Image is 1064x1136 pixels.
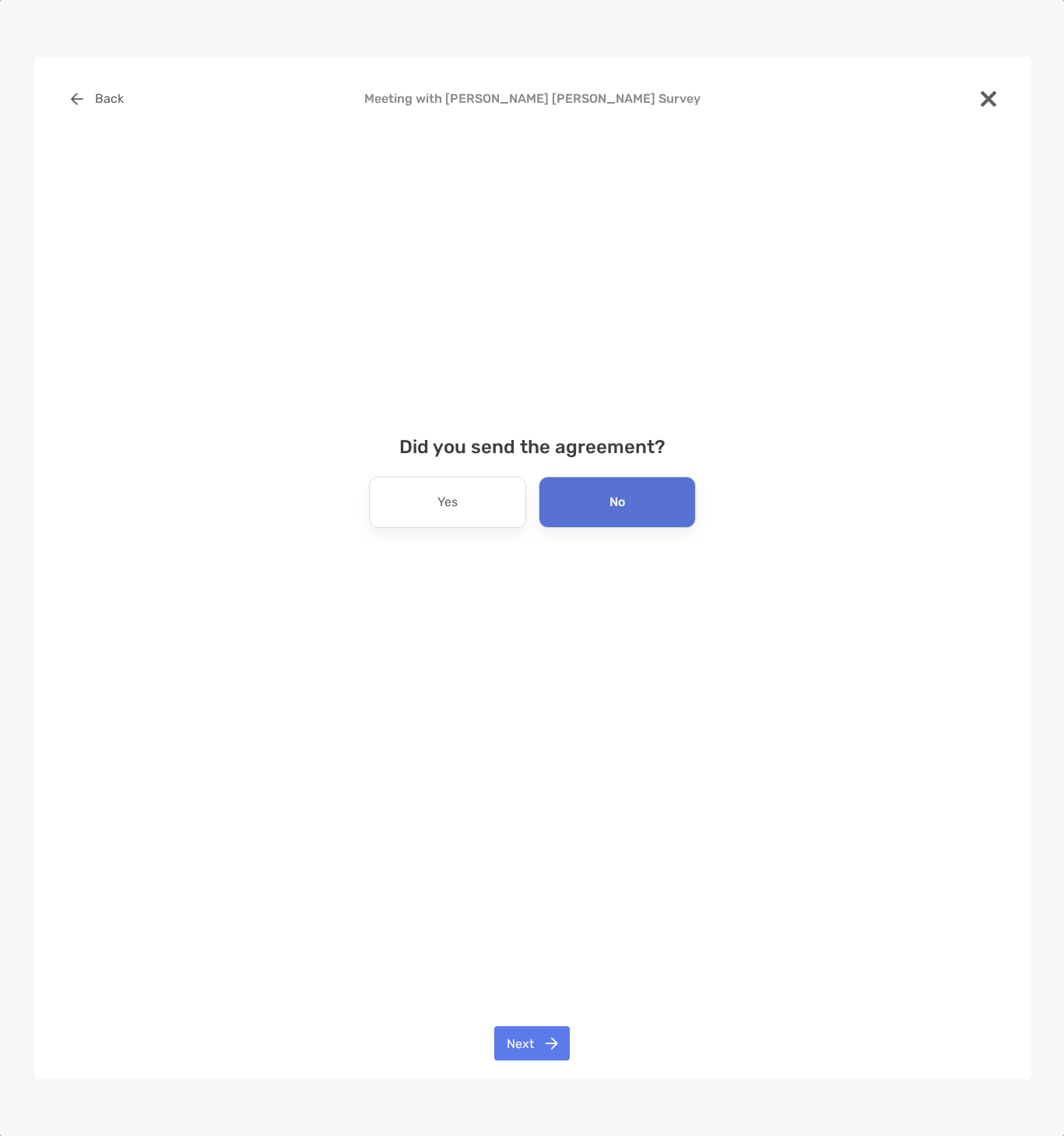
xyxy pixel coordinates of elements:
img: button icon [71,93,83,105]
img: button icon [546,1037,558,1050]
button: Next [494,1026,570,1060]
img: close modal [981,91,996,107]
h4: Meeting with [PERSON_NAME] [PERSON_NAME] Survey [59,91,1006,106]
p: Yes [437,490,458,515]
h4: Did you send the agreement? [59,436,1006,458]
p: No [609,490,625,515]
button: Back [59,82,136,116]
